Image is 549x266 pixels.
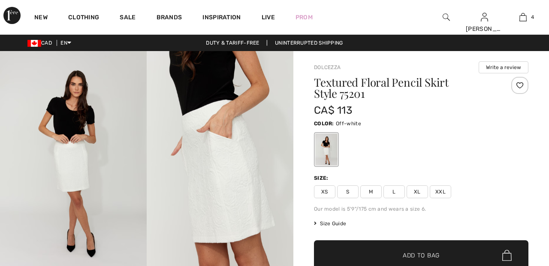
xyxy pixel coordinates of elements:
[157,14,182,23] a: Brands
[314,174,330,182] div: Size:
[34,14,48,23] a: New
[466,24,504,33] div: [PERSON_NAME]
[296,13,313,22] a: Prom
[504,12,542,22] a: 4
[314,220,346,227] span: Size Guide
[337,185,359,198] span: S
[27,40,41,47] img: Canadian Dollar
[314,77,493,99] h1: Textured Floral Pencil Skirt Style 75201
[68,14,99,23] a: Clothing
[479,61,528,73] button: Write a review
[27,40,55,46] span: CAD
[430,185,451,198] span: XXL
[481,13,488,21] a: Sign In
[519,12,527,22] img: My Bag
[314,185,335,198] span: XS
[314,205,528,213] div: Our model is 5'9"/175 cm and wears a size 6.
[531,13,534,21] span: 4
[481,12,488,22] img: My Info
[120,14,136,23] a: Sale
[315,133,338,166] div: Off-white
[443,12,450,22] img: search the website
[60,40,71,46] span: EN
[314,121,334,127] span: Color:
[502,250,512,261] img: Bag.svg
[314,104,352,116] span: CA$ 113
[262,13,275,22] a: Live
[407,185,428,198] span: XL
[202,14,241,23] span: Inspiration
[3,7,21,24] img: 1ère Avenue
[314,64,341,70] a: Dolcezza
[383,185,405,198] span: L
[336,121,361,127] span: Off-white
[403,251,440,260] span: Add to Bag
[360,185,382,198] span: M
